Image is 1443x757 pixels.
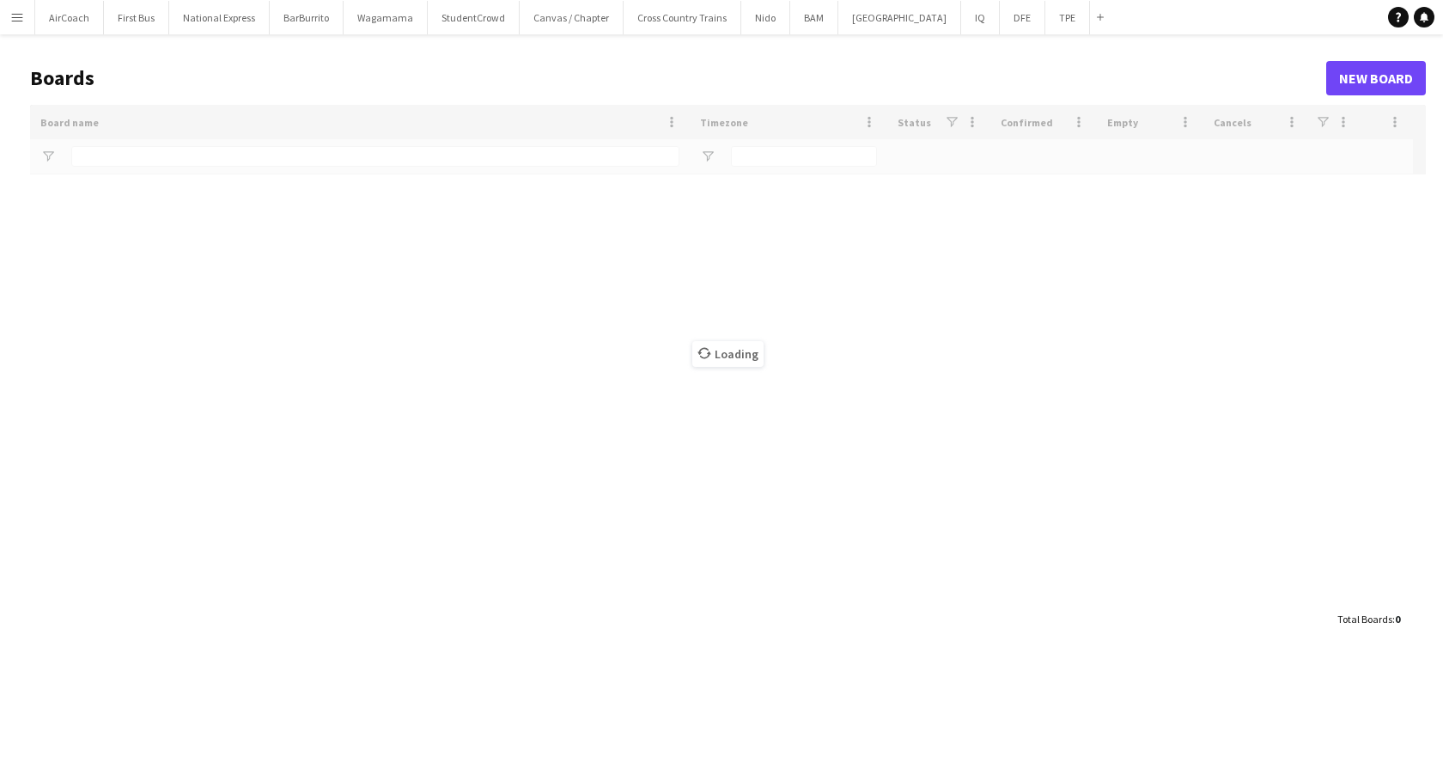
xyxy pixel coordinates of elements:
button: BarBurrito [270,1,344,34]
button: Canvas / Chapter [520,1,624,34]
button: TPE [1045,1,1090,34]
a: New Board [1326,61,1426,95]
button: Cross Country Trains [624,1,741,34]
button: First Bus [104,1,169,34]
button: DFE [1000,1,1045,34]
button: IQ [961,1,1000,34]
button: [GEOGRAPHIC_DATA] [838,1,961,34]
button: Nido [741,1,790,34]
button: BAM [790,1,838,34]
div: : [1337,602,1400,636]
button: StudentCrowd [428,1,520,34]
span: 0 [1395,613,1400,626]
button: Wagamama [344,1,428,34]
button: AirCoach [35,1,104,34]
span: Total Boards [1337,613,1392,626]
button: National Express [169,1,270,34]
span: Loading [692,341,764,367]
h1: Boards [30,65,1326,91]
